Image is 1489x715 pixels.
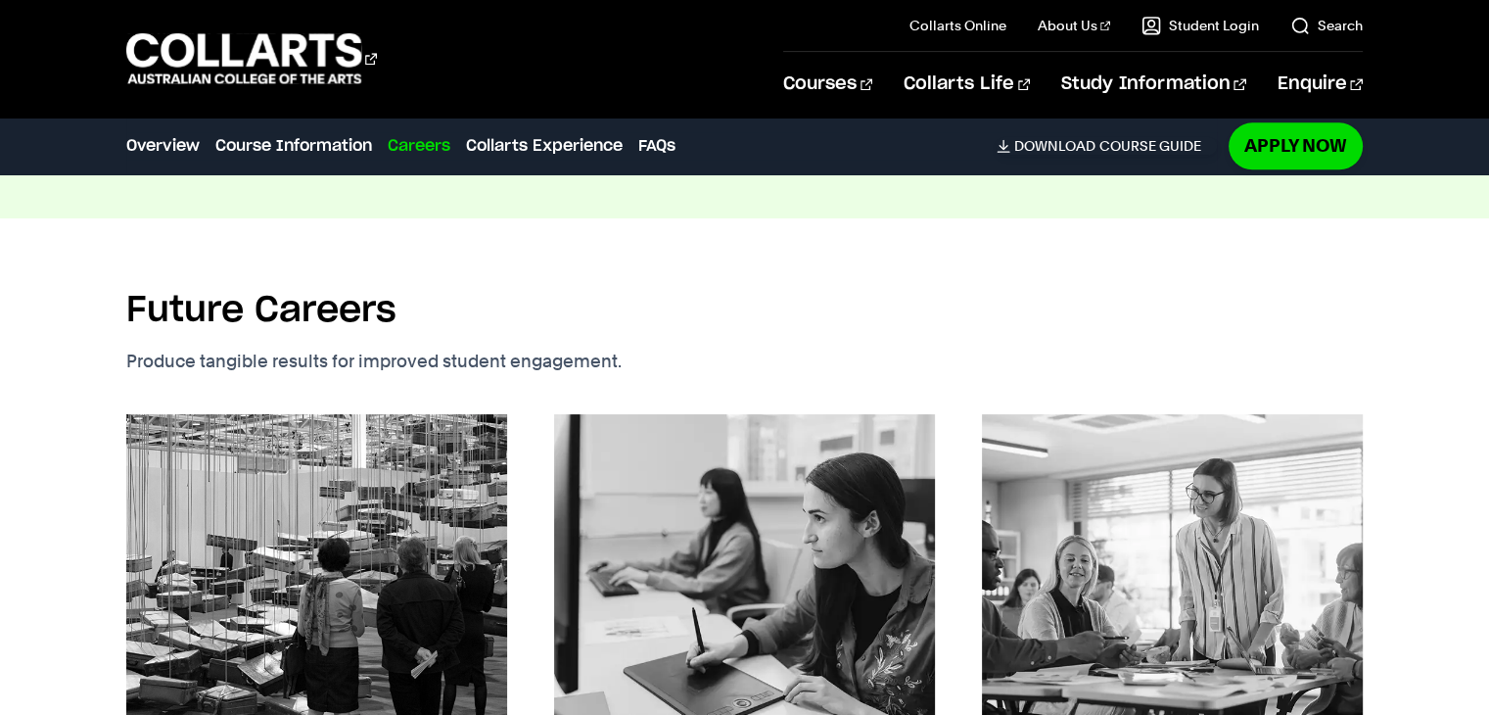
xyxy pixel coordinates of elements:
[783,52,872,117] a: Courses
[126,289,396,332] h2: Future Careers
[126,30,377,86] div: Go to homepage
[126,348,710,375] p: Produce tangible results for improved student engagement.
[126,134,200,158] a: Overview
[1061,52,1245,117] a: Study Information
[1278,52,1363,117] a: Enquire
[638,134,675,158] a: FAQs
[388,134,450,158] a: Careers
[1290,16,1363,35] a: Search
[1014,137,1095,155] span: Download
[997,137,1217,155] a: DownloadCourse Guide
[1038,16,1110,35] a: About Us
[466,134,623,158] a: Collarts Experience
[1141,16,1259,35] a: Student Login
[909,16,1006,35] a: Collarts Online
[904,52,1030,117] a: Collarts Life
[215,134,372,158] a: Course Information
[1229,122,1363,168] a: Apply Now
